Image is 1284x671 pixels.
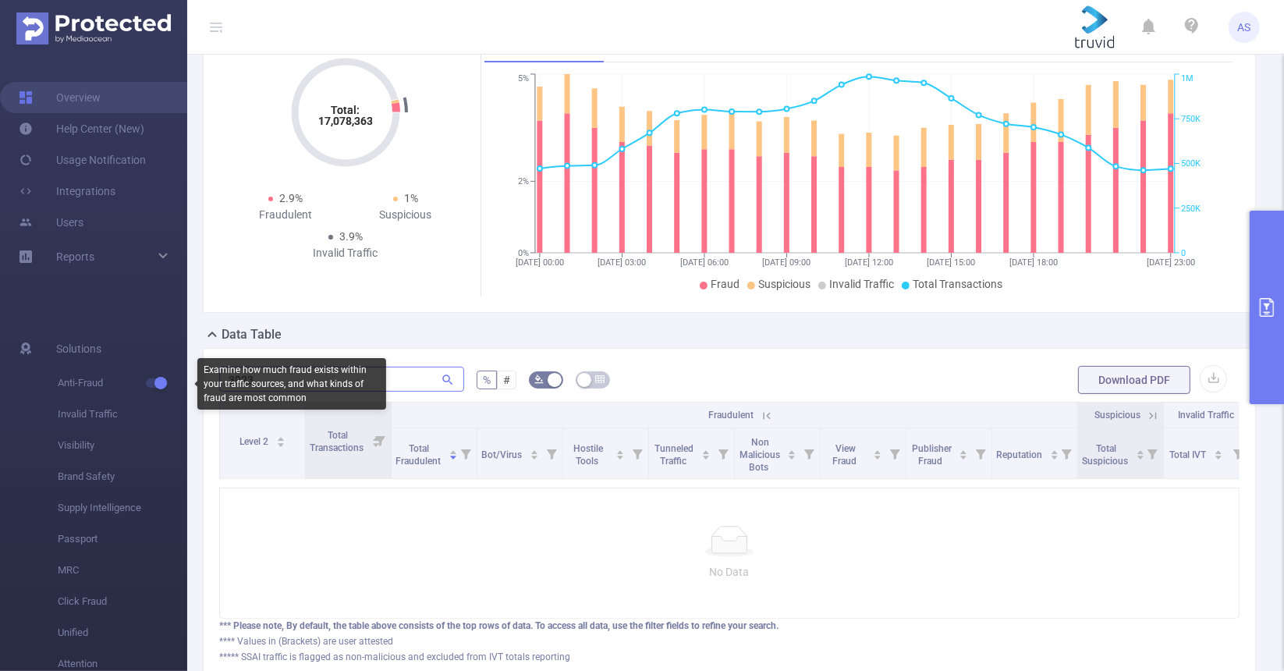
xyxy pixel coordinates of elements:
span: Total Transactions [913,278,1002,290]
i: icon: caret-up [1136,448,1144,453]
i: Filter menu [541,428,562,478]
span: View Fraud [833,443,860,467]
div: Sort [449,448,458,457]
a: Overview [19,82,101,113]
i: icon: caret-down [959,453,968,458]
span: Level 2 [239,436,271,447]
tspan: 5% [518,74,529,84]
span: Total Fraudulent [395,443,443,467]
tspan: 250K [1181,204,1201,214]
span: 2.9% [279,192,303,204]
i: Filter menu [1227,428,1249,478]
i: Filter menu [369,403,391,478]
i: icon: caret-up [530,448,538,453]
i: Filter menu [1141,428,1163,478]
span: Reputation [996,449,1045,460]
i: icon: caret-up [959,448,968,453]
span: MRC [58,555,187,586]
span: Suspicious [758,278,810,290]
div: Sort [615,448,625,457]
i: Filter menu [798,428,820,478]
tspan: [DATE] 06:00 [680,257,729,268]
span: Reports [56,250,94,263]
i: icon: caret-down [530,453,538,458]
span: Tunneled Traffic [655,443,694,467]
a: Help Center (New) [19,113,144,144]
tspan: [DATE] 03:00 [598,257,647,268]
div: Sort [1136,448,1145,457]
span: AS [1238,12,1251,43]
span: Hostile Tools [574,443,604,467]
span: Total Suspicious [1082,443,1130,467]
tspan: [DATE] 23:00 [1147,257,1195,268]
tspan: [DATE] 09:00 [763,257,811,268]
i: Filter menu [970,428,991,478]
span: Visibility [58,430,187,461]
h2: Data Table [222,325,282,344]
tspan: 0 [1181,248,1186,258]
i: icon: caret-down [788,453,796,458]
p: No Data [232,563,1226,580]
i: icon: caret-down [276,441,285,446]
span: 3.9% [339,230,363,243]
tspan: 0% [518,248,529,258]
span: Unified [58,617,187,648]
i: Filter menu [712,428,734,478]
span: % [483,374,491,386]
span: Invalid Traffic [1179,410,1235,421]
i: icon: caret-up [1215,448,1223,453]
i: icon: caret-up [702,448,711,453]
tspan: Total: [332,104,360,116]
span: Supply Intelligence [58,492,187,524]
div: Examine how much fraud exists within your traffic sources, and what kinds of fraud are most common [197,358,386,410]
tspan: 1M [1181,74,1194,84]
span: Invalid Traffic [829,278,894,290]
i: icon: caret-up [1050,448,1059,453]
div: Suspicious [346,207,466,223]
span: 1% [404,192,418,204]
i: icon: caret-up [874,448,882,453]
i: icon: table [595,375,605,384]
tspan: [DATE] 15:00 [928,257,976,268]
a: Integrations [19,176,115,207]
div: Fraudulent [225,207,346,223]
span: Suspicious [1094,410,1140,421]
a: Usage Notification [19,144,146,176]
a: Reports [56,241,94,272]
div: Sort [530,448,539,457]
i: icon: caret-down [702,453,711,458]
span: Fraud [711,278,740,290]
img: Protected Media [16,12,171,44]
i: icon: caret-down [616,453,625,458]
tspan: 500K [1181,159,1201,169]
span: Non Malicious Bots [740,437,781,473]
i: icon: caret-down [1050,453,1059,458]
button: Download PDF [1078,366,1190,394]
div: Sort [276,435,286,444]
i: icon: caret-down [1136,453,1144,458]
span: Anti-Fraud [58,367,187,399]
span: Click Fraud [58,586,187,617]
span: Total Transactions [310,430,366,453]
div: ***** SSAI traffic is flagged as non-malicious and excluded from IVT totals reporting [219,650,1240,664]
div: *** Please note, By default, the table above consists of the top rows of data. To access all data... [219,619,1240,633]
span: Passport [58,524,187,555]
span: Total IVT [1170,449,1209,460]
i: icon: caret-up [449,448,457,453]
i: icon: caret-down [449,453,457,458]
div: **** Values in (Brackets) are user attested [219,634,1240,648]
span: Publisher Fraud [912,443,952,467]
tspan: 17,078,363 [318,115,373,127]
i: Filter menu [1055,428,1077,478]
span: # [503,374,510,386]
i: icon: caret-up [788,448,796,453]
a: Users [19,207,83,238]
i: Filter menu [455,428,477,478]
div: Invalid Traffic [286,245,406,261]
div: Sort [873,448,882,457]
i: icon: caret-up [616,448,625,453]
i: icon: caret-down [874,453,882,458]
i: icon: bg-colors [534,375,544,384]
span: Solutions [56,333,101,364]
tspan: [DATE] 12:00 [845,257,893,268]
